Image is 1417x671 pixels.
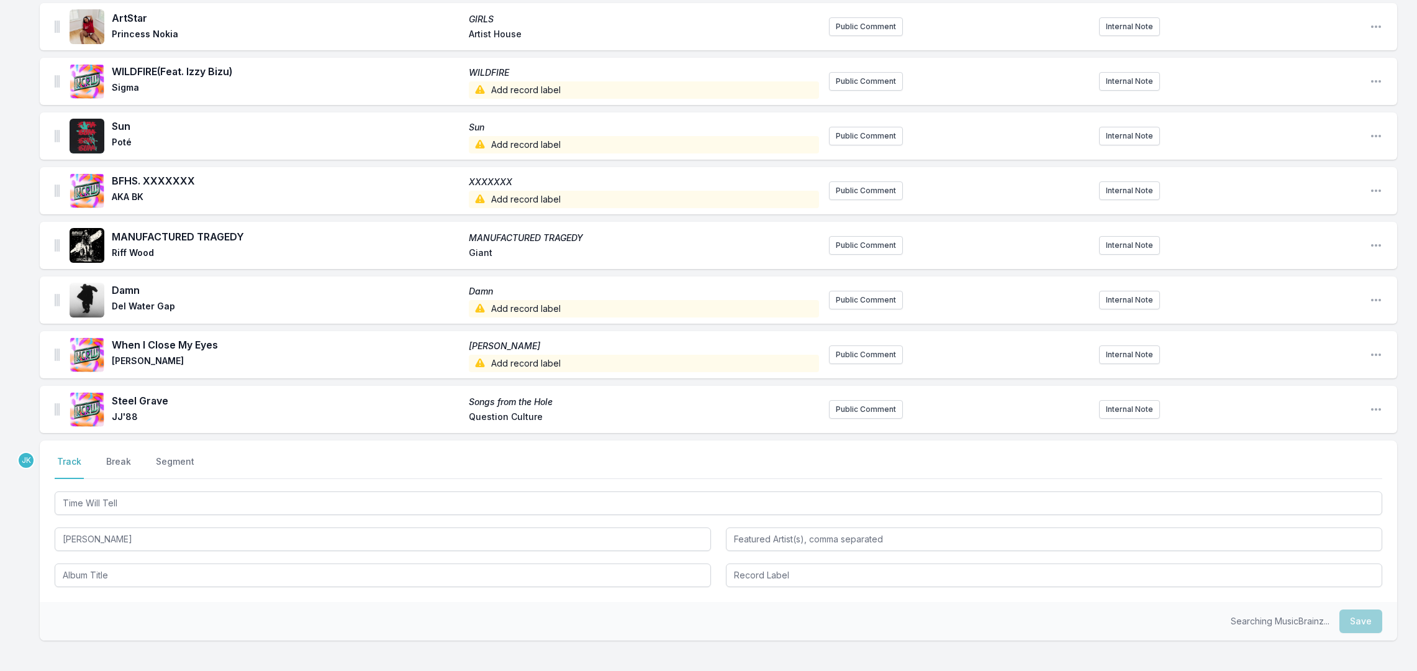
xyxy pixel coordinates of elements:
img: Songs from the Hole [70,392,104,427]
span: Damn [112,283,461,298]
span: MANUFACTURED TRAGEDY [112,229,461,244]
span: Add record label [469,81,818,99]
input: Artist [55,527,711,551]
img: Drag Handle [55,75,60,88]
button: Segment [153,455,197,479]
button: Internal Note [1099,127,1160,145]
span: GIRLS [469,13,818,25]
span: Princess Nokia [112,28,461,43]
button: Open playlist item options [1370,185,1382,197]
button: Track [55,455,84,479]
span: Sun [112,119,461,134]
span: Del Water Gap [112,300,461,317]
span: WILDFIRE [469,66,818,79]
span: Question Culture [469,411,818,426]
span: Add record label [469,355,818,372]
button: Open playlist item options [1370,130,1382,142]
span: Sigma [112,81,461,99]
img: Damn [70,283,104,317]
img: MANUFACTURED TRAGEDY [70,228,104,263]
span: Artist House [469,28,818,43]
button: Public Comment [829,236,903,255]
span: When I Close My Eyes [112,337,461,352]
img: Drag Handle [55,403,60,416]
button: Internal Note [1099,181,1160,200]
img: Drag Handle [55,185,60,197]
img: Drag Handle [55,349,60,361]
p: Searching MusicBrainz... [1231,615,1329,628]
img: XXXXXXX [70,173,104,208]
input: Track Title [55,491,1382,515]
span: Add record label [469,300,818,317]
img: Tom Odell [70,337,104,372]
img: Drag Handle [55,130,60,142]
button: Internal Note [1099,291,1160,309]
img: Drag Handle [55,239,60,252]
input: Record Label [726,564,1382,587]
span: AKA BK [112,191,461,208]
img: WILDFIRE [70,64,104,99]
span: [PERSON_NAME] [469,340,818,352]
span: Poté [112,136,461,153]
button: Internal Note [1099,400,1160,419]
span: MANUFACTURED TRAGEDY [469,232,818,244]
span: Add record label [469,191,818,208]
span: XXXXXXX [469,176,818,188]
span: [PERSON_NAME] [112,355,461,372]
img: Sun [70,119,104,153]
button: Open playlist item options [1370,239,1382,252]
button: Open playlist item options [1370,403,1382,416]
button: Open playlist item options [1370,21,1382,33]
button: Internal Note [1099,17,1160,36]
button: Public Comment [829,400,903,419]
img: Drag Handle [55,294,60,306]
span: Add record label [469,136,818,153]
p: Jason Kramer [17,452,35,469]
span: Giant [469,247,818,262]
input: Featured Artist(s), comma separated [726,527,1382,551]
span: Songs from the Hole [469,396,818,408]
span: Riff Wood [112,247,461,262]
span: JJ'88 [112,411,461,426]
button: Open playlist item options [1370,349,1382,361]
button: Open playlist item options [1370,75,1382,88]
button: Public Comment [829,127,903,145]
span: WILDFIRE (Feat. Izzy Bizu) [112,64,461,79]
button: Public Comment [829,72,903,91]
button: Public Comment [829,181,903,200]
button: Public Comment [829,345,903,364]
button: Save [1339,609,1382,633]
button: Internal Note [1099,345,1160,364]
button: Public Comment [829,291,903,309]
span: BFHS. XXXXXXX [112,173,461,188]
button: Public Comment [829,17,903,36]
img: GIRLS [70,9,104,44]
button: Internal Note [1099,72,1160,91]
span: Damn [469,285,818,298]
img: Drag Handle [55,21,60,33]
span: Steel Grave [112,393,461,408]
input: Album Title [55,564,711,587]
button: Break [104,455,134,479]
button: Internal Note [1099,236,1160,255]
span: Sun [469,121,818,134]
button: Open playlist item options [1370,294,1382,306]
span: ArtStar [112,11,461,25]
